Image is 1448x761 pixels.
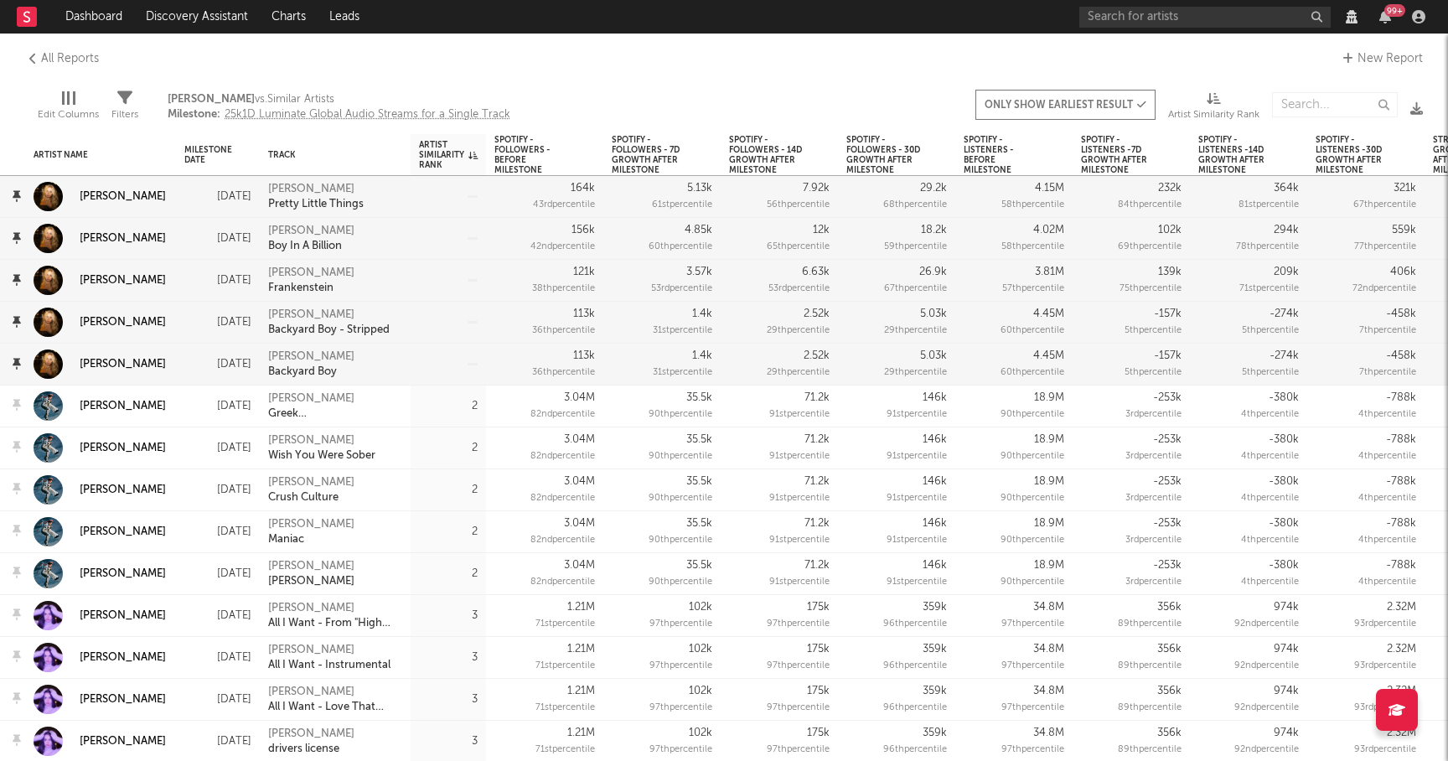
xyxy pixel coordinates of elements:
[767,323,830,339] div: 29 th percentile
[268,517,354,547] a: [PERSON_NAME]Maniac
[1033,222,1064,239] div: 4.02M
[268,197,364,212] div: Pretty Little Things
[1352,281,1416,298] div: 72 nd percentile
[268,308,390,323] div: [PERSON_NAME]
[532,365,595,381] div: 36 th percentile
[111,75,138,141] div: Filters
[268,616,402,631] div: All I Want - From "High School Musical: The Musical: The Series"
[692,306,712,323] div: 1.4k
[804,390,830,406] div: 71.2k
[686,515,712,532] div: 35.5k
[1153,390,1182,406] div: -253k
[1358,574,1416,591] div: 4 th percentile
[1392,222,1416,239] div: 559k
[80,567,166,582] a: [PERSON_NAME]
[686,264,712,281] div: 3.57k
[1358,406,1416,423] div: 4 th percentile
[472,566,478,582] div: 2
[34,308,166,337] a: [PERSON_NAME]
[564,557,595,574] div: 3.04M
[268,323,390,338] div: Backyard Boy - Stripped
[494,135,570,175] div: Spotify - Followers - before Milestone
[651,281,712,298] div: 53 rd percentile
[1386,306,1416,323] div: -458k
[1358,490,1416,507] div: 4 th percentile
[1125,532,1182,549] div: 3 rd percentile
[268,601,402,631] a: [PERSON_NAME]All I Want - From "High School Musical: The Musical: The Series"
[268,685,402,715] a: [PERSON_NAME]All I Want - Love That Lasts Mix
[767,239,830,256] div: 65 th percentile
[184,606,251,626] div: [DATE]
[532,323,595,339] div: 36 th percentile
[268,658,390,673] div: All I Want - Instrumental
[1269,557,1299,574] div: -380k
[1354,239,1416,256] div: 77 th percentile
[34,182,166,211] a: [PERSON_NAME]
[1274,599,1299,616] div: 974k
[168,92,510,107] span: vs. Similar Artists
[1118,239,1182,256] div: 69 th percentile
[80,399,166,414] a: [PERSON_NAME]
[649,616,712,633] div: 97 th percentile
[1241,448,1299,465] div: 4 th percentile
[804,306,830,323] div: 2.52k
[184,187,251,207] div: [DATE]
[1033,348,1064,365] div: 4.45M
[564,390,595,406] div: 3.04M
[884,365,947,381] div: 29 th percentile
[268,685,402,700] div: [PERSON_NAME]
[34,517,166,546] a: [PERSON_NAME]
[769,406,830,423] div: 91 st percentile
[80,357,166,372] div: [PERSON_NAME]
[532,281,595,298] div: 38 th percentile
[1035,264,1064,281] div: 3.81M
[80,231,166,246] div: [PERSON_NAME]
[564,474,595,490] div: 3.04M
[1338,49,1423,69] a: New Report
[1386,557,1416,574] div: -788k
[268,742,354,757] div: drivers license
[1241,490,1299,507] div: 4 th percentile
[268,150,377,160] div: Track
[1158,264,1182,281] div: 139k
[1001,490,1064,507] div: 90 th percentile
[1001,365,1064,381] div: 60 th percentile
[813,222,830,239] div: 12k
[1353,197,1416,214] div: 67 th percentile
[419,140,478,170] div: Artist Similarity Rank
[80,315,166,330] div: [PERSON_NAME]
[567,599,595,616] div: 1.21M
[268,182,364,197] div: [PERSON_NAME]
[533,197,595,214] div: 43 rd percentile
[1316,135,1391,175] div: Spotify - Listeners -30D Growth after Milestone
[923,474,947,490] div: 146k
[1125,323,1182,339] div: 5 th percentile
[1079,7,1331,28] input: Search for artists
[80,650,166,665] a: [PERSON_NAME]
[1034,432,1064,448] div: 18.9M
[184,396,251,417] div: [DATE]
[1033,306,1064,323] div: 4.45M
[1120,281,1182,298] div: 75 th percentile
[920,180,947,197] div: 29.2k
[268,349,354,380] a: [PERSON_NAME]Backyard Boy
[1154,306,1182,323] div: -157k
[769,490,830,507] div: 91 st percentile
[1035,180,1064,197] div: 4.15M
[1001,323,1064,339] div: 60 th percentile
[1359,365,1416,381] div: 7 th percentile
[1242,323,1299,339] div: 5 th percentile
[920,348,947,365] div: 5.03k
[530,239,595,256] div: 42 nd percentile
[887,490,947,507] div: 91 st percentile
[1269,432,1299,448] div: -380k
[804,515,830,532] div: 71.2k
[268,182,364,212] a: [PERSON_NAME]Pretty Little Things
[268,406,402,422] div: Greek [DEMOGRAPHIC_DATA]
[769,448,830,465] div: 91 st percentile
[649,490,712,507] div: 90 th percentile
[1125,448,1182,465] div: 3 rd percentile
[1379,10,1391,23] button: 99+
[887,406,947,423] div: 91 st percentile
[1386,348,1416,365] div: -458k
